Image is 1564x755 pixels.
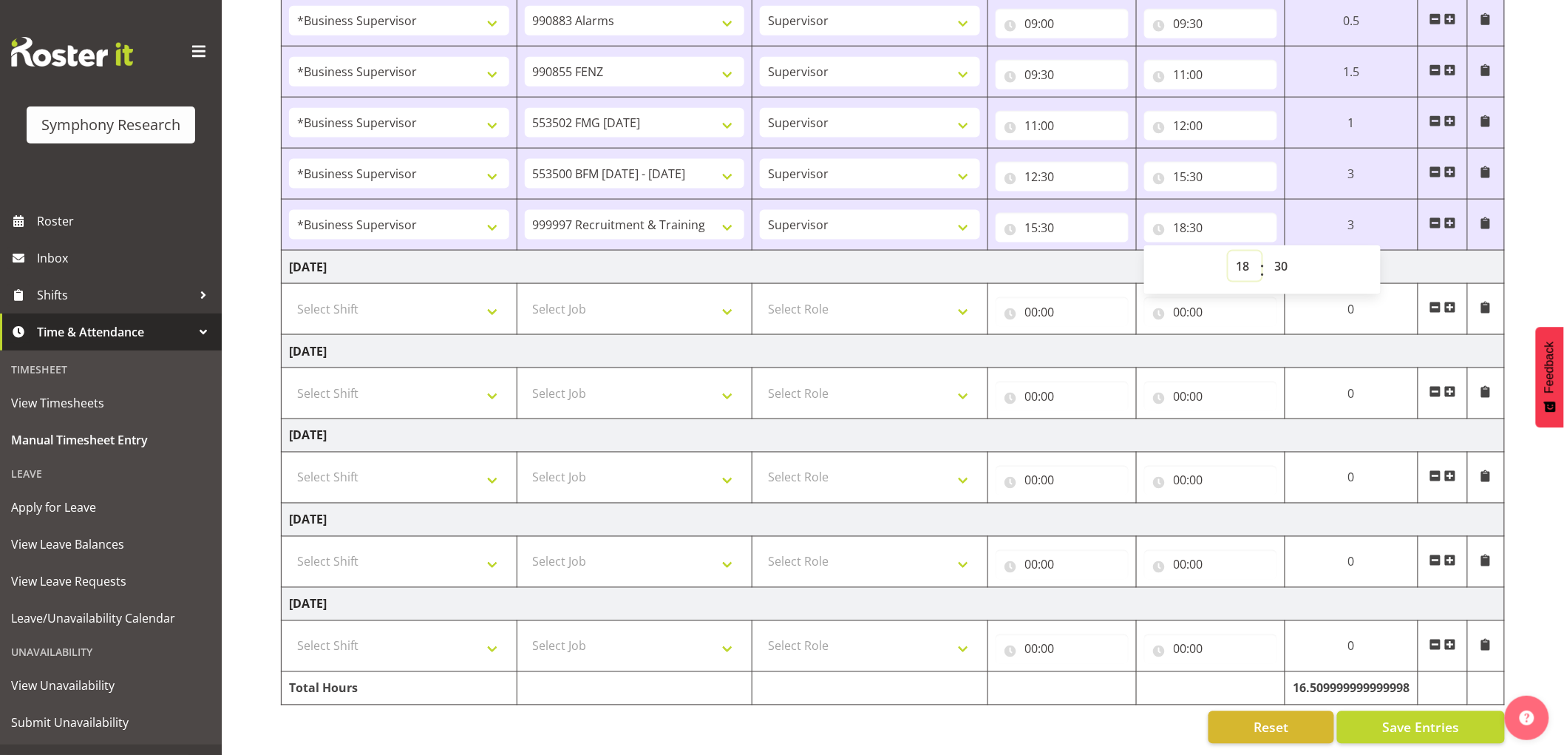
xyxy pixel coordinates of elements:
td: 1.5 [1285,47,1418,98]
input: Click to select... [996,634,1129,664]
input: Click to select... [996,162,1129,192]
a: View Unavailability [4,667,218,704]
span: View Timesheets [11,392,211,414]
span: View Leave Requests [11,570,211,592]
input: Click to select... [1144,550,1277,580]
td: 3 [1285,149,1418,200]
span: View Unavailability [11,674,211,697]
a: Submit Unavailability [4,704,218,741]
input: Click to select... [996,382,1129,411]
td: [DATE] [282,251,1505,284]
span: Roster [37,210,214,232]
a: View Leave Balances [4,526,218,563]
input: Click to select... [1144,60,1277,89]
input: Click to select... [996,550,1129,580]
td: 1 [1285,98,1418,149]
span: : [1259,251,1265,288]
input: Click to select... [1144,297,1277,327]
span: Submit Unavailability [11,711,211,734]
img: Rosterit website logo [11,37,133,67]
input: Click to select... [1144,466,1277,495]
td: [DATE] [282,504,1505,537]
input: Click to select... [996,111,1129,140]
td: 0 [1285,453,1418,504]
span: Manual Timesheet Entry [11,429,211,451]
input: Click to select... [996,466,1129,495]
input: Click to select... [1144,634,1277,664]
input: Click to select... [1144,382,1277,411]
td: Total Hours [282,672,517,705]
input: Click to select... [996,60,1129,89]
button: Reset [1208,711,1334,744]
input: Click to select... [1144,213,1277,243]
input: Click to select... [1144,162,1277,192]
a: View Timesheets [4,385,218,421]
button: Feedback - Show survey [1536,327,1564,427]
span: Apply for Leave [11,496,211,518]
span: View Leave Balances [11,533,211,555]
a: View Leave Requests [4,563,218,600]
span: Inbox [37,247,214,269]
span: Save Entries [1382,718,1459,737]
div: Symphony Research [41,114,180,136]
td: 0 [1285,537,1418,588]
a: Leave/Unavailability Calendar [4,600,218,637]
td: [DATE] [282,419,1505,453]
span: Leave/Unavailability Calendar [11,607,211,629]
td: 0 [1285,368,1418,419]
input: Click to select... [1144,111,1277,140]
td: 0 [1285,284,1418,335]
span: Feedback [1543,342,1557,393]
td: [DATE] [282,335,1505,368]
div: Unavailability [4,637,218,667]
span: Reset [1254,718,1288,737]
span: Shifts [37,284,192,306]
span: Time & Attendance [37,321,192,343]
td: 0 [1285,621,1418,672]
input: Click to select... [1144,9,1277,38]
a: Apply for Leave [4,489,218,526]
div: Leave [4,458,218,489]
input: Click to select... [996,213,1129,243]
img: help-xxl-2.png [1520,711,1534,725]
button: Save Entries [1337,711,1505,744]
td: 3 [1285,200,1418,251]
input: Click to select... [996,297,1129,327]
a: Manual Timesheet Entry [4,421,218,458]
input: Click to select... [996,9,1129,38]
td: [DATE] [282,588,1505,621]
div: Timesheet [4,354,218,385]
td: 16.509999999999998 [1285,672,1418,705]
